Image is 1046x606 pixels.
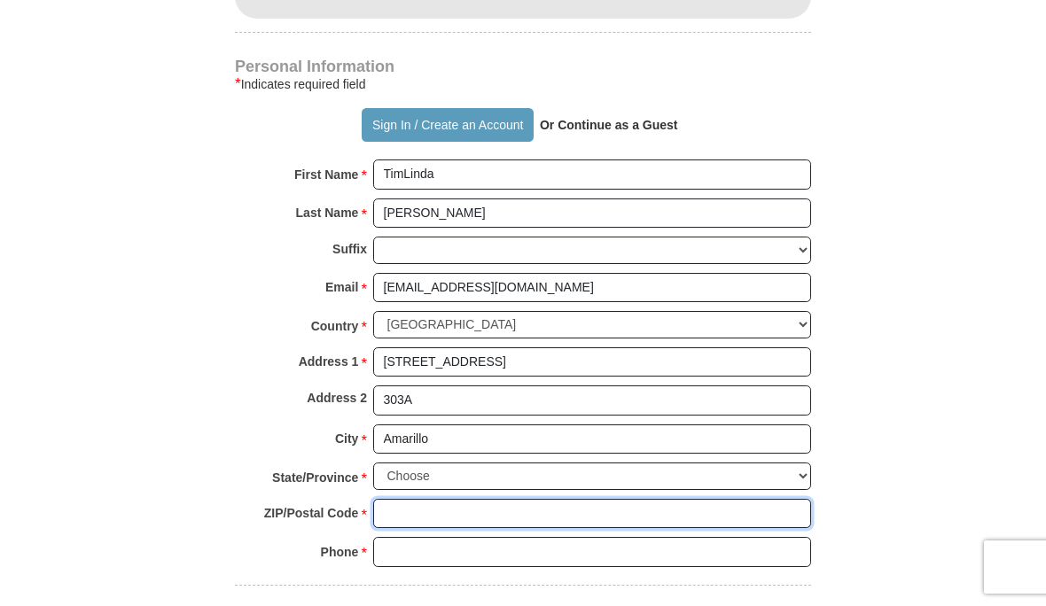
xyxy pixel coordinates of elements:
[335,426,358,451] strong: City
[296,200,359,225] strong: Last Name
[362,108,533,142] button: Sign In / Create an Account
[307,385,367,410] strong: Address 2
[272,465,358,490] strong: State/Province
[332,237,367,261] strong: Suffix
[294,162,358,187] strong: First Name
[325,275,358,299] strong: Email
[540,118,678,132] strong: Or Continue as a Guest
[299,349,359,374] strong: Address 1
[235,74,811,95] div: Indicates required field
[311,314,359,338] strong: Country
[321,540,359,564] strong: Phone
[235,59,811,74] h4: Personal Information
[264,501,359,525] strong: ZIP/Postal Code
